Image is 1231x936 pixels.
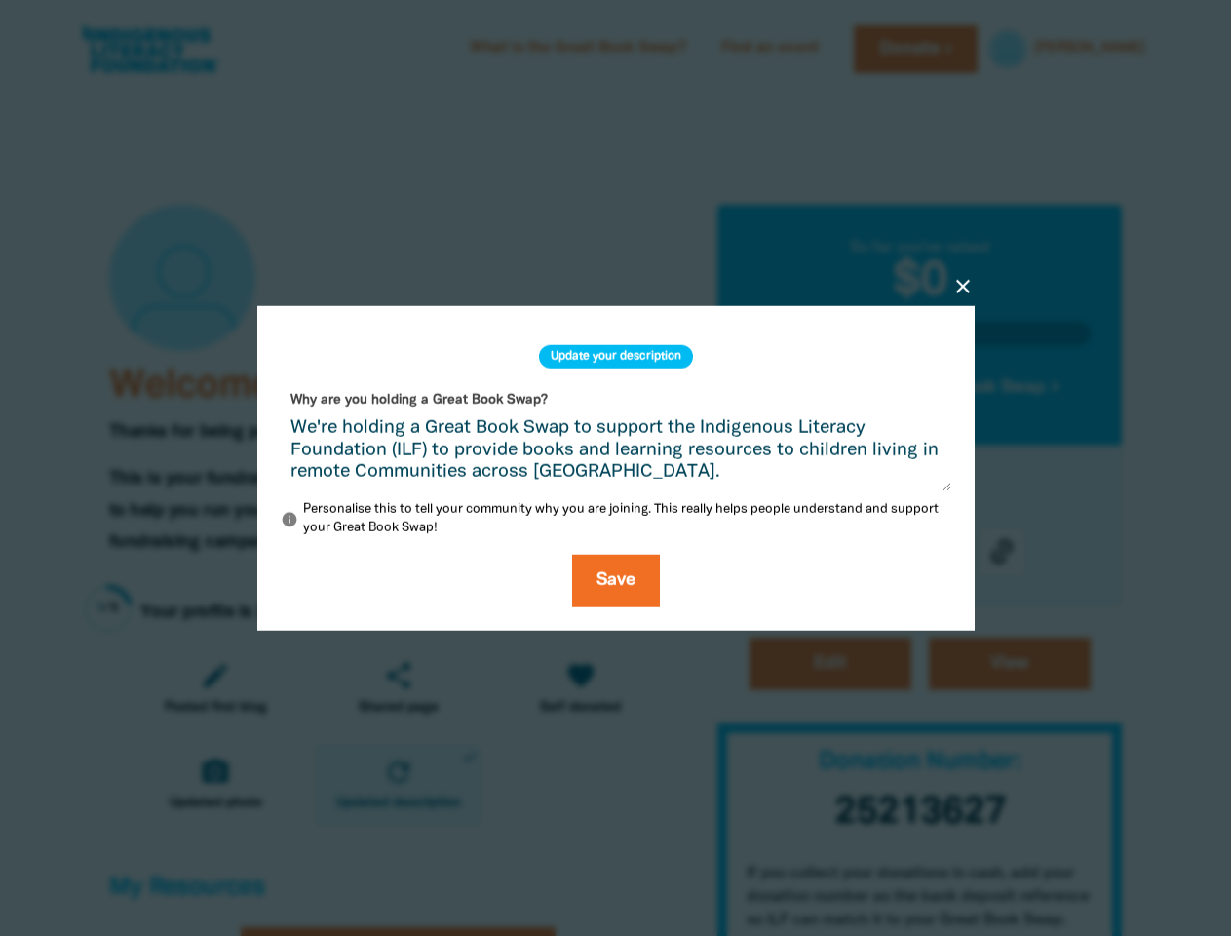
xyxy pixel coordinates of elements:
h2: Update your description [539,345,693,369]
i: info [281,511,298,528]
button: Save [572,554,660,606]
p: Personalise this to tell your community why you are joining. This really helps people understand ... [281,500,951,538]
button: close [951,275,975,298]
textarea: We're holding a Great Book Swap to support the Indigenous Literacy Foundation (ILF) to provide bo... [281,418,951,491]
